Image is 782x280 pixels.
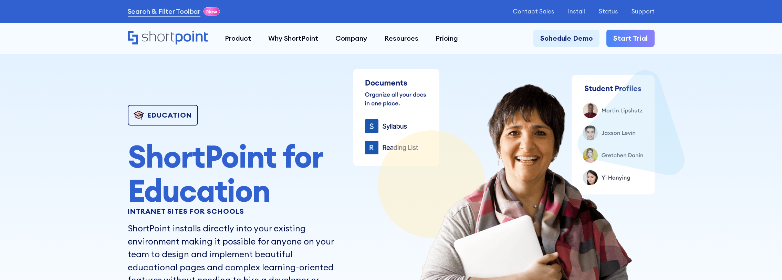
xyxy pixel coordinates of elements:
a: Search & Filter Toolbar [128,6,200,17]
div: Why ShortPoint [268,33,318,43]
img: intranet sites for schools [353,69,439,166]
a: Why ShortPoint [260,30,327,47]
a: Status [599,8,618,15]
a: Support [632,8,655,15]
a: Company [327,30,376,47]
h1: ShortPoint for Education [128,139,341,208]
a: Install [568,8,585,15]
a: Home [128,31,208,46]
div: Product [225,33,251,43]
div: Pricing [436,33,458,43]
div: Resources [384,33,418,43]
a: Schedule Demo [533,30,599,47]
a: Start Trial [606,30,655,47]
h2: INTRANET SITES FOR SCHOOLS [128,208,341,215]
a: Product [216,30,260,47]
a: Contact Sales [513,8,554,15]
div: Education [147,112,192,119]
a: Resources [376,30,427,47]
div: Company [335,33,367,43]
a: Pricing [427,30,467,47]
